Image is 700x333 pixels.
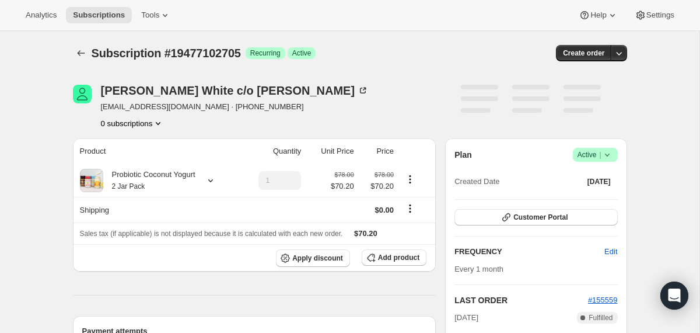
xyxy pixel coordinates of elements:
[589,313,612,322] span: Fulfilled
[604,246,617,258] span: Edit
[454,265,503,273] span: Every 1 month
[572,7,625,23] button: Help
[454,176,499,188] span: Created Date
[73,138,240,164] th: Product
[628,7,681,23] button: Settings
[374,171,394,178] small: $78.00
[454,294,588,306] h2: LAST ORDER
[646,11,674,20] span: Settings
[101,117,164,129] button: Product actions
[304,138,357,164] th: Unit Price
[103,169,195,192] div: Probiotic Coconut Yogurt
[378,253,419,262] span: Add product
[73,197,240,223] th: Shipping
[588,294,618,306] button: #155559
[73,45,89,61] button: Subscriptions
[362,249,426,266] button: Add product
[335,171,354,178] small: $78.00
[588,296,618,304] a: #155559
[375,206,394,214] span: $0.00
[660,282,688,310] div: Open Intercom Messenger
[358,138,397,164] th: Price
[101,85,369,96] div: [PERSON_NAME] White c/o [PERSON_NAME]
[112,182,145,190] small: 2 Jar Pack
[454,149,472,161] h2: Plan
[454,312,478,324] span: [DATE]
[73,11,125,20] span: Subscriptions
[134,7,178,23] button: Tools
[101,101,369,113] span: [EMAIL_ADDRESS][DOMAIN_NAME] · [PHONE_NUMBER]
[597,242,624,261] button: Edit
[587,177,611,186] span: [DATE]
[454,209,617,226] button: Customer Portal
[354,229,377,238] span: $70.20
[361,181,394,192] span: $70.20
[590,11,606,20] span: Help
[401,173,419,186] button: Product actions
[19,7,64,23] button: Analytics
[66,7,132,23] button: Subscriptions
[92,47,241,60] span: Subscription #19477102705
[80,169,103,192] img: product img
[513,213,568,222] span: Customer Portal
[599,150,601,159] span: |
[141,11,159,20] span: Tools
[250,48,281,58] span: Recurring
[401,202,419,215] button: Shipping actions
[331,181,354,192] span: $70.20
[454,246,604,258] h2: FREQUENCY
[292,254,343,263] span: Apply discount
[577,149,613,161] span: Active
[26,11,57,20] span: Analytics
[80,230,343,238] span: Sales tax (if applicable) is not displayed because it is calculated with each new order.
[292,48,311,58] span: Active
[563,48,604,58] span: Create order
[556,45,611,61] button: Create order
[239,138,304,164] th: Quantity
[580,174,618,190] button: [DATE]
[73,85,92,103] span: Bianca White c/o Brittney McCombs
[276,249,350,267] button: Apply discount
